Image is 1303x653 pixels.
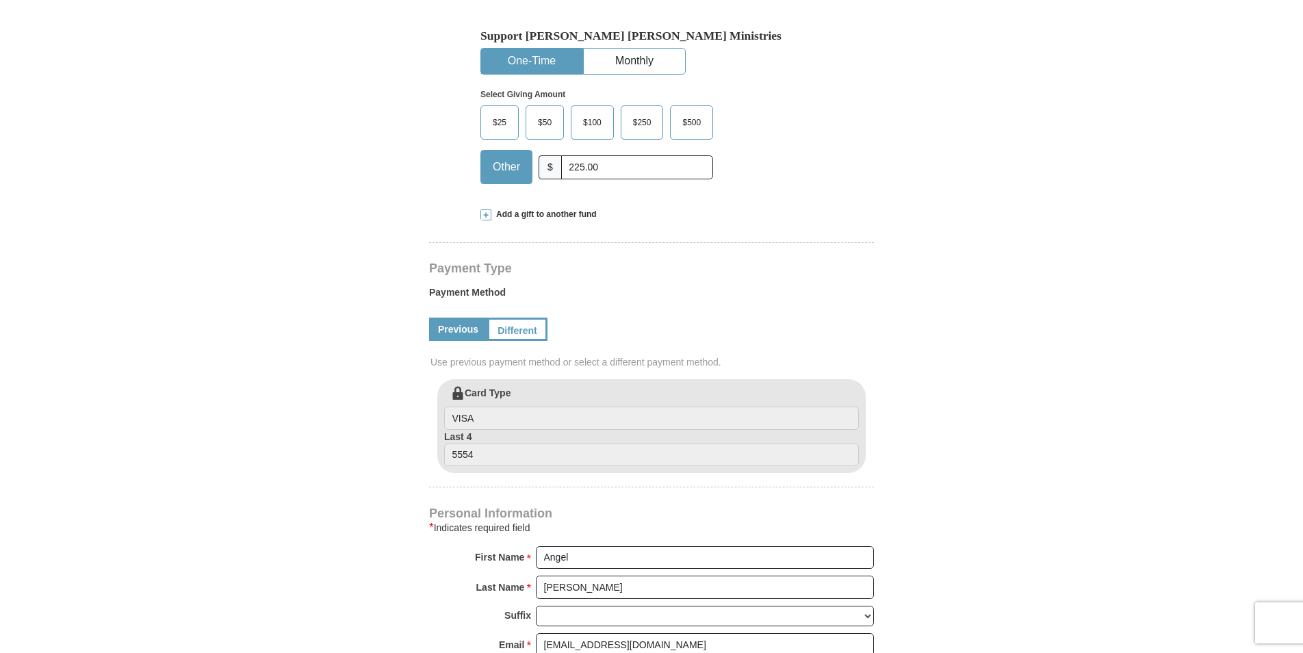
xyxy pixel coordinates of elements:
span: $100 [576,112,608,133]
button: One-Time [481,49,582,74]
label: Last 4 [444,430,859,467]
h4: Personal Information [429,508,874,519]
span: Use previous payment method or select a different payment method. [430,355,875,369]
input: Last 4 [444,444,859,467]
label: Card Type [444,386,859,430]
span: $ [539,155,562,179]
span: $25 [486,112,513,133]
h5: Support [PERSON_NAME] [PERSON_NAME] Ministries [480,29,823,43]
span: Add a gift to another fund [491,209,597,220]
span: Other [486,157,527,177]
a: Previous [429,318,487,341]
span: $500 [675,112,708,133]
span: $250 [626,112,658,133]
input: Other Amount [561,155,713,179]
strong: First Name [475,548,524,567]
strong: Suffix [504,606,531,625]
input: Card Type [444,407,859,430]
label: Payment Method [429,285,874,306]
button: Monthly [584,49,685,74]
div: Indicates required field [429,520,874,536]
span: $50 [531,112,558,133]
strong: Last Name [476,578,525,597]
a: Different [487,318,547,341]
h4: Payment Type [429,263,874,274]
strong: Select Giving Amount [480,90,565,99]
